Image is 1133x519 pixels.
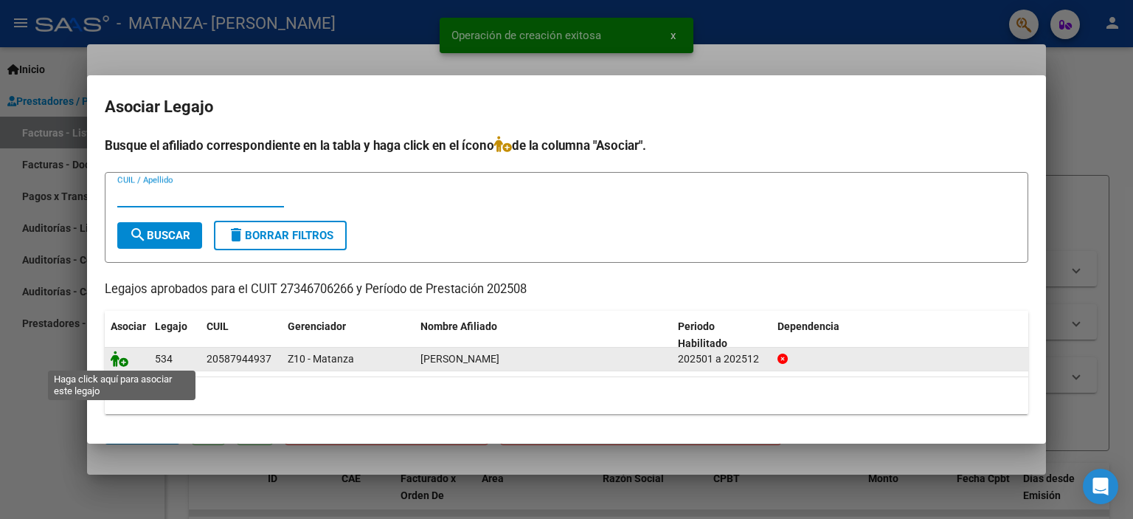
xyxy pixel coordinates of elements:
div: 20587944937 [207,351,271,368]
mat-icon: delete [227,226,245,244]
datatable-header-cell: Periodo Habilitado [672,311,772,360]
span: CUIL [207,320,229,332]
span: OCON JUAN BAUTISTA [420,353,499,365]
button: Borrar Filtros [214,221,347,250]
mat-icon: search [129,226,147,244]
datatable-header-cell: Nombre Afiliado [415,311,672,360]
div: Open Intercom Messenger [1083,469,1118,504]
datatable-header-cell: Dependencia [772,311,1029,360]
h2: Asociar Legajo [105,93,1028,121]
datatable-header-cell: Asociar [105,311,149,360]
p: Legajos aprobados para el CUIT 27346706266 y Período de Prestación 202508 [105,281,1028,299]
span: Gerenciador [288,320,346,332]
span: 534 [155,353,173,365]
span: Borrar Filtros [227,229,333,242]
div: 202501 a 202512 [678,351,766,368]
div: 1 registros [105,377,1028,414]
datatable-header-cell: Gerenciador [282,311,415,360]
span: Dependencia [777,320,839,332]
span: Legajo [155,320,187,332]
datatable-header-cell: CUIL [201,311,282,360]
button: Buscar [117,222,202,249]
h4: Busque el afiliado correspondiente en la tabla y haga click en el ícono de la columna "Asociar". [105,136,1028,155]
span: Asociar [111,320,146,332]
span: Buscar [129,229,190,242]
span: Periodo Habilitado [678,320,727,349]
datatable-header-cell: Legajo [149,311,201,360]
span: Nombre Afiliado [420,320,497,332]
span: Z10 - Matanza [288,353,354,365]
